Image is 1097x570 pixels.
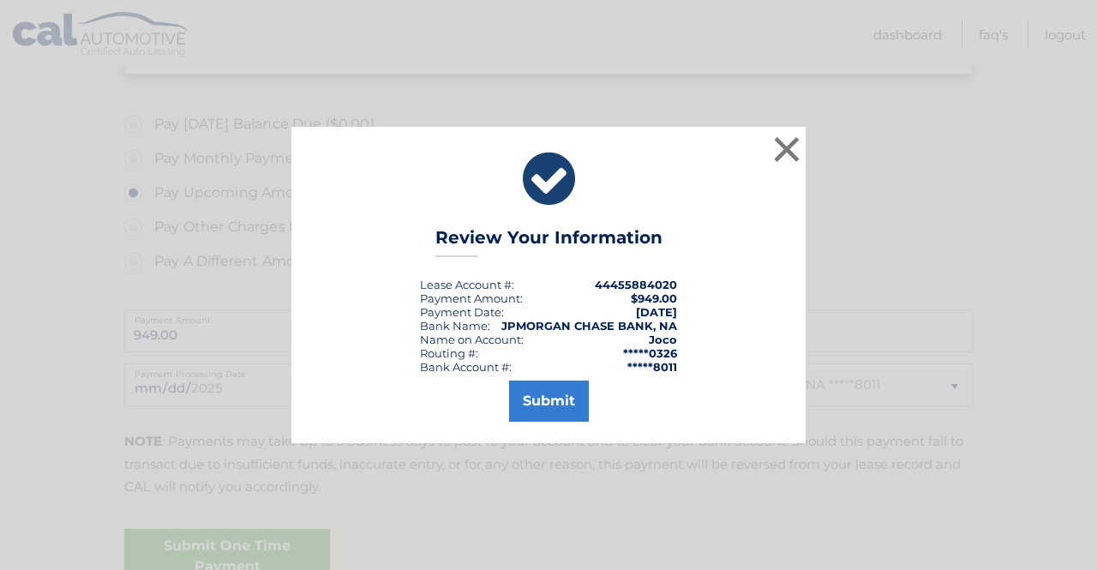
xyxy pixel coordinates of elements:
[420,319,490,333] div: Bank Name:
[501,319,677,333] strong: JPMORGAN CHASE BANK, NA
[636,305,677,319] span: [DATE]
[420,360,512,374] div: Bank Account #:
[649,333,677,346] strong: Joco
[770,132,804,166] button: ×
[420,333,524,346] div: Name on Account:
[435,227,662,257] h3: Review Your Information
[420,278,514,291] div: Lease Account #:
[420,291,523,305] div: Payment Amount:
[509,381,589,422] button: Submit
[631,291,677,305] span: $949.00
[595,278,677,291] strong: 44455884020
[420,305,501,319] span: Payment Date
[420,346,478,360] div: Routing #:
[420,305,504,319] div: :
